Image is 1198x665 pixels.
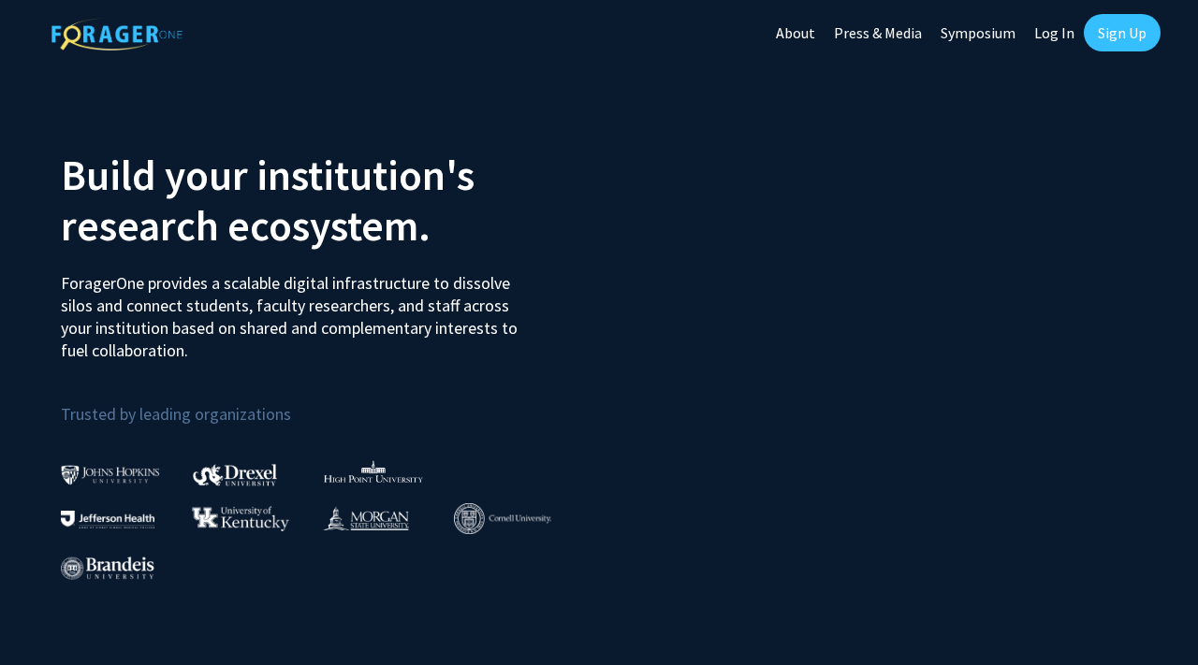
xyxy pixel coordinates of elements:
img: Brandeis University [61,557,154,580]
p: ForagerOne provides a scalable digital infrastructure to dissolve silos and connect students, fac... [61,258,522,362]
img: Thomas Jefferson University [61,511,154,528]
img: High Point University [324,460,423,483]
img: Drexel University [193,464,277,485]
a: Sign Up [1084,14,1161,51]
p: Trusted by leading organizations [61,377,585,428]
img: University of Kentucky [192,506,289,531]
img: Cornell University [454,503,551,534]
img: Morgan State University [323,506,409,530]
img: ForagerOne Logo [51,18,183,51]
h2: Build your institution's research ecosystem. [61,150,585,251]
img: Johns Hopkins University [61,465,160,484]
